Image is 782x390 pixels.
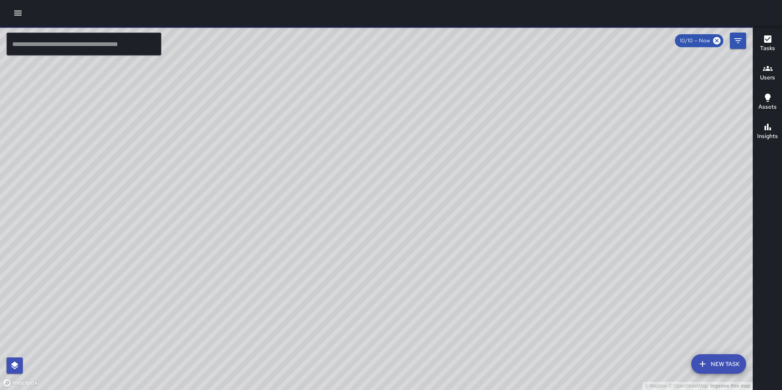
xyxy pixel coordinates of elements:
span: 10/10 — Now [675,37,715,45]
h6: Users [760,73,775,82]
button: New Task [691,354,746,374]
button: Filters [730,33,746,49]
button: Assets [753,88,782,117]
div: 10/10 — Now [675,34,723,47]
h6: Assets [758,103,777,112]
button: Insights [753,117,782,147]
button: Tasks [753,29,782,59]
button: Users [753,59,782,88]
h6: Tasks [760,44,775,53]
h6: Insights [757,132,778,141]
